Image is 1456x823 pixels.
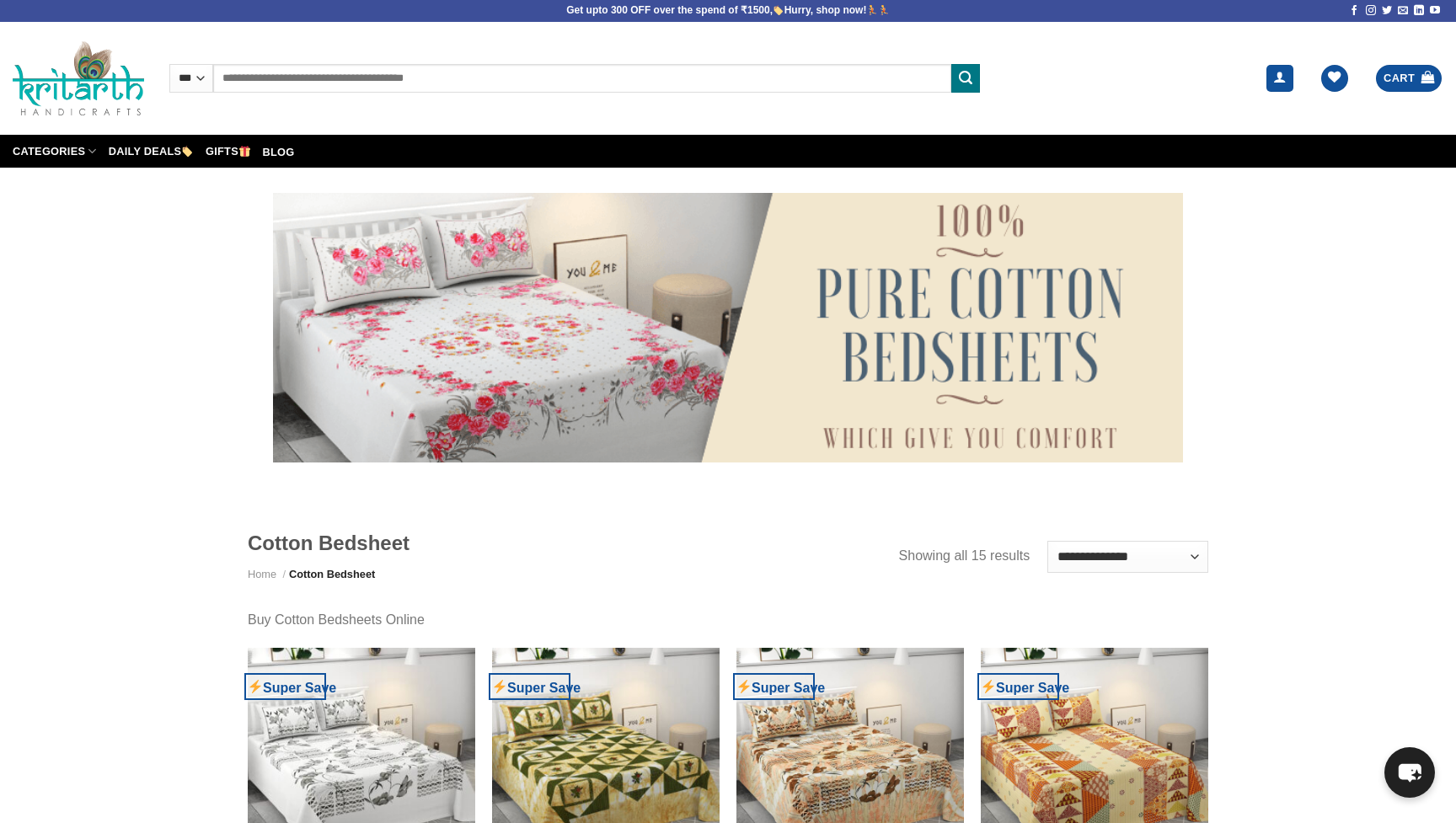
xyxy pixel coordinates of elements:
a: Follow on Facebook [1349,5,1359,17]
img: 🏃 [867,5,877,15]
a: Categories [13,135,97,168]
a: Follow on LinkedIn [1414,5,1424,17]
nav: Breadcrumb [248,566,899,583]
a: Daily Deals [109,137,194,165]
img: 🏃 [879,5,889,15]
h1: Cotton Bedsheet [248,530,899,556]
p: Showing all 15 results [899,545,1030,567]
img: 🏷️ [182,146,193,157]
a: Follow on Instagram [1366,5,1376,17]
b: Get upto 300 OFF over the spend of ₹1500, Hurry, shop now! [566,4,866,16]
a: Follow on YouTube [1430,5,1440,17]
a: Follow on Twitter [1382,5,1392,17]
a: Home [248,568,276,580]
a: Send us an email [1398,5,1408,17]
img: 🏷️ [773,5,784,15]
a: View cart [1376,65,1442,93]
button: Submit [951,64,980,93]
a: Wishlist [1321,65,1348,93]
a: Login [1266,65,1293,93]
a: Blog [263,142,295,163]
a: Gifts [206,137,251,165]
span: / [283,568,286,580]
img: Kritarth Handicrafts [13,40,144,115]
p: Buy Cotton Bedsheets Online [248,609,1208,631]
span: Cart [1384,70,1415,87]
select: Shop order [1047,541,1208,574]
img: 🎁 [239,146,250,157]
